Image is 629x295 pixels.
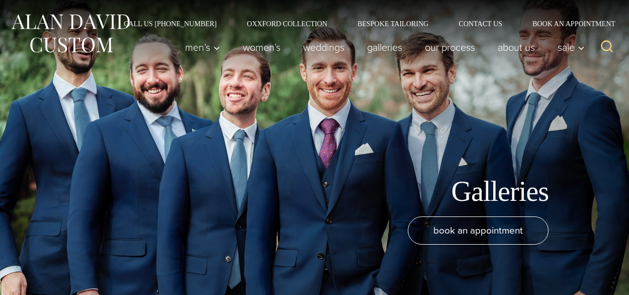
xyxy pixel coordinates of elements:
[414,37,487,57] a: Our Process
[356,37,414,57] a: Galleries
[232,20,342,27] a: Oxxford Collection
[452,175,549,208] h1: Galleries
[185,42,220,52] span: Men’s
[292,37,356,57] a: weddings
[342,20,443,27] a: Bespoke Tailoring
[109,20,232,27] a: Call Us [PHONE_NUMBER]
[595,35,619,59] button: View Search Form
[487,37,547,57] a: About Us
[433,223,523,238] span: book an appointment
[10,11,131,56] img: Alan David Custom
[408,216,549,245] a: book an appointment
[109,20,619,27] nav: Secondary Navigation
[232,37,292,57] a: Women’s
[174,37,590,57] nav: Primary Navigation
[558,42,585,52] span: Sale
[517,20,619,27] a: Book an Appointment
[443,20,517,27] a: Contact Us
